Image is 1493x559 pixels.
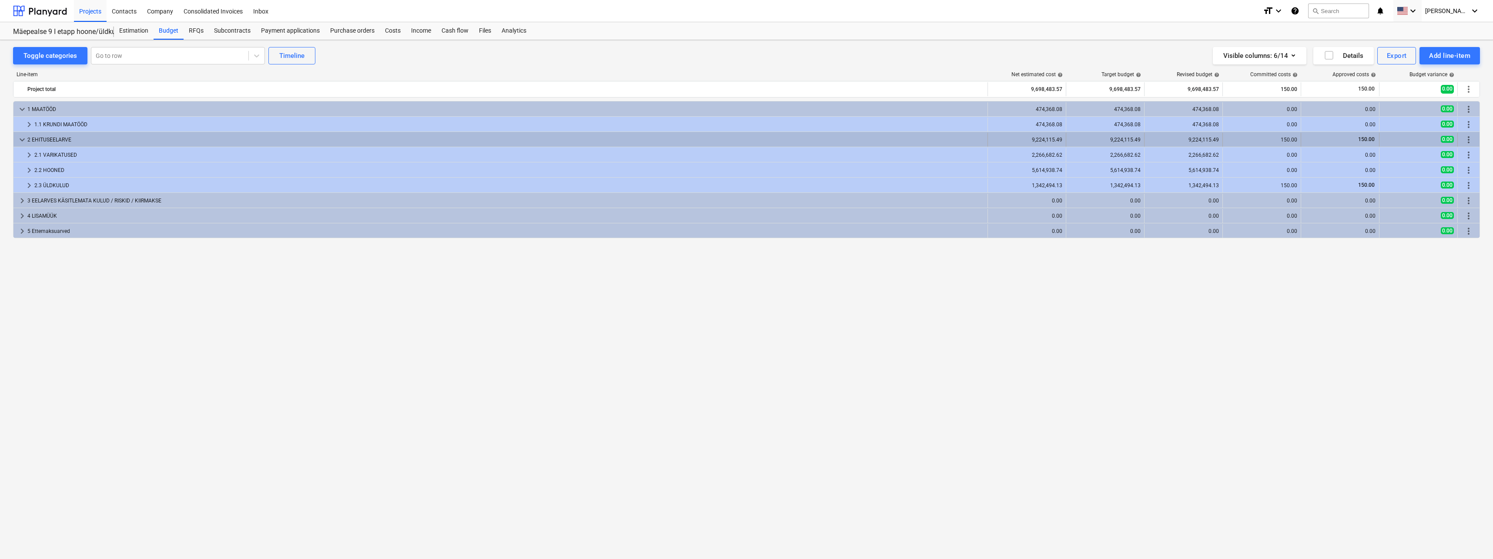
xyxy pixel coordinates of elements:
[17,195,27,206] span: keyboard_arrow_right
[1463,211,1474,221] span: More actions
[34,118,984,131] div: 1.1 KRUNDI MAATÖÖD
[256,22,325,40] a: Payment applications
[1291,72,1298,77] span: help
[991,182,1062,189] div: 1,342,494.13
[27,133,984,147] div: 2 EHITUSEELARVE
[154,22,184,40] div: Budget
[1056,72,1063,77] span: help
[1250,71,1298,77] div: Committed costs
[406,22,436,40] a: Income
[1070,167,1141,173] div: 5,614,938.74
[1148,213,1219,219] div: 0.00
[17,104,27,114] span: keyboard_arrow_down
[1376,6,1385,16] i: notifications
[1305,121,1376,128] div: 0.00
[1226,167,1297,173] div: 0.00
[1305,198,1376,204] div: 0.00
[17,135,27,145] span: keyboard_arrow_down
[1226,82,1297,96] div: 150.00
[991,137,1062,143] div: 9,224,115.49
[1263,6,1273,16] i: format_size
[1226,213,1297,219] div: 0.00
[1226,152,1297,158] div: 0.00
[1463,84,1474,94] span: More actions
[1226,198,1297,204] div: 0.00
[17,226,27,236] span: keyboard_arrow_right
[1441,136,1454,143] span: 0.00
[1441,166,1454,173] span: 0.00
[1134,72,1141,77] span: help
[1463,119,1474,130] span: More actions
[991,198,1062,204] div: 0.00
[1070,213,1141,219] div: 0.00
[1429,50,1470,61] div: Add line-item
[991,213,1062,219] div: 0.00
[1441,121,1454,128] span: 0.00
[34,163,984,177] div: 2.2 HOONED
[1441,212,1454,219] span: 0.00
[184,22,209,40] div: RFQs
[380,22,406,40] div: Costs
[1291,6,1299,16] i: Knowledge base
[1441,151,1454,158] span: 0.00
[1463,135,1474,145] span: More actions
[1387,50,1407,61] div: Export
[1332,71,1376,77] div: Approved costs
[23,50,77,61] div: Toggle categories
[1447,72,1454,77] span: help
[1463,226,1474,236] span: More actions
[1425,7,1469,14] span: [PERSON_NAME]
[27,102,984,116] div: 1 MAATÖÖD
[1305,152,1376,158] div: 0.00
[27,224,984,238] div: 5 Ettemaksuarved
[27,194,984,208] div: 3 EELARVES KÄSITLEMATA KULUD / RISKID / KIIRMAKSE
[325,22,380,40] div: Purchase orders
[474,22,496,40] a: Files
[1308,3,1369,18] button: Search
[1148,167,1219,173] div: 5,614,938.74
[27,82,984,96] div: Project total
[1305,213,1376,219] div: 0.00
[24,119,34,130] span: keyboard_arrow_right
[1070,228,1141,234] div: 0.00
[1313,47,1374,64] button: Details
[279,50,305,61] div: Timeline
[24,165,34,175] span: keyboard_arrow_right
[1070,198,1141,204] div: 0.00
[991,121,1062,128] div: 474,368.08
[991,167,1062,173] div: 5,614,938.74
[496,22,532,40] a: Analytics
[1011,71,1063,77] div: Net estimated cost
[1070,182,1141,189] div: 1,342,494.13
[436,22,474,40] a: Cash flow
[1213,47,1306,64] button: Visible columns:6/14
[268,47,315,64] button: Timeline
[1148,106,1219,112] div: 474,368.08
[1101,71,1141,77] div: Target budget
[1312,7,1319,14] span: search
[1070,152,1141,158] div: 2,266,682.62
[24,180,34,191] span: keyboard_arrow_right
[1449,517,1493,559] div: Chat Widget
[1226,182,1297,189] div: 150.00
[1441,182,1454,189] span: 0.00
[1441,85,1454,93] span: 0.00
[991,228,1062,234] div: 0.00
[1324,50,1363,61] div: Details
[114,22,154,40] div: Estimation
[1408,6,1418,16] i: keyboard_arrow_down
[34,178,984,192] div: 2.3 ÜLDKULUD
[1226,121,1297,128] div: 0.00
[1463,165,1474,175] span: More actions
[991,82,1062,96] div: 9,698,483.57
[1226,228,1297,234] div: 0.00
[1148,198,1219,204] div: 0.00
[1409,71,1454,77] div: Budget variance
[1441,105,1454,112] span: 0.00
[27,209,984,223] div: 4 LISAMÜÜK
[1419,47,1480,64] button: Add line-item
[1148,152,1219,158] div: 2,266,682.62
